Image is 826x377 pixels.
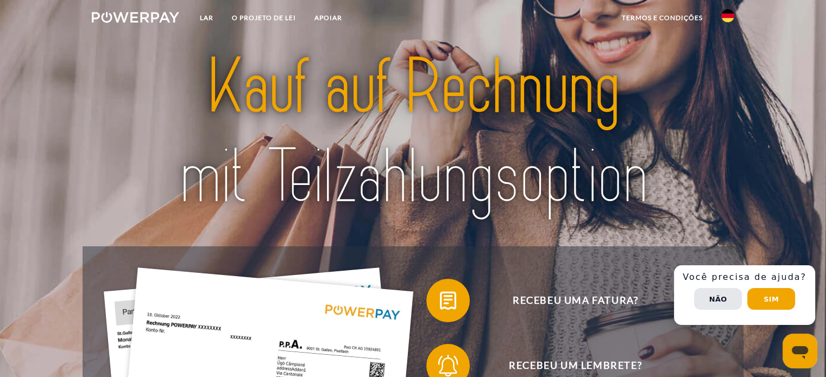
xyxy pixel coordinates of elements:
[92,12,179,23] img: logo-powerpay-white.svg
[123,38,702,226] img: title-powerpay_de.svg
[509,359,642,371] font: Recebeu um lembrete?
[622,14,703,22] font: termos e Condições
[223,8,305,28] a: O PROJETO DE LEI
[694,288,742,310] button: Não
[721,9,734,22] img: de
[783,334,817,368] iframe: Schaltfläche zum Öffnen des Messaging-Fensters
[314,14,342,22] font: APOIAR
[305,8,351,28] a: APOIAR
[674,265,815,325] div: Ajuda rápida
[747,288,795,310] button: Sim
[613,8,712,28] a: termos e Condições
[764,295,779,303] font: Sim
[426,279,709,322] button: Recebeu uma fatura?
[434,287,462,314] img: qb_bill.svg
[683,272,806,282] font: Você precisa de ajuda?
[232,14,296,22] font: O PROJETO DE LEI
[200,14,213,22] font: Lar
[513,294,638,306] font: Recebeu uma fatura?
[709,295,727,303] font: Não
[191,8,223,28] a: Lar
